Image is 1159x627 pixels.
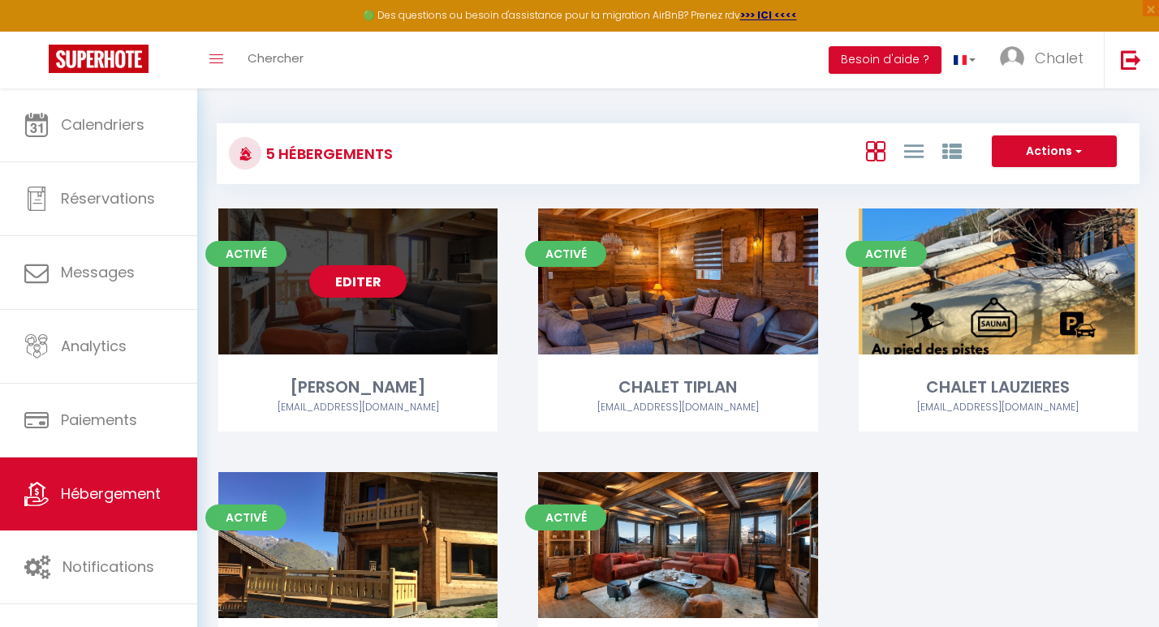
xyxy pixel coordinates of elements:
img: Super Booking [49,45,149,73]
span: Notifications [62,556,154,577]
div: Airbnb [218,400,498,415]
a: Chercher [235,32,316,88]
a: Vue en Box [866,137,885,164]
div: [PERSON_NAME] [218,375,498,400]
span: Réservations [61,188,155,208]
a: Vue en Liste [904,137,924,164]
button: Besoin d'aide ? [829,46,941,74]
a: >>> ICI <<<< [740,8,797,22]
a: Editer [309,265,407,298]
div: CHALET TIPLAN [538,375,817,400]
div: CHALET LAUZIERES [859,375,1138,400]
span: Calendriers [61,114,144,135]
h3: 5 Hébergements [261,135,393,172]
button: Actions [992,135,1117,168]
span: Activé [205,505,287,530]
img: logout [1121,49,1141,70]
div: Airbnb [859,400,1138,415]
span: Chercher [248,49,304,67]
img: ... [1000,46,1024,71]
div: Airbnb [538,400,817,415]
span: Activé [205,241,287,267]
span: Messages [61,262,135,282]
span: Analytics [61,336,127,356]
span: Activé [525,505,606,530]
a: ... Chalet [988,32,1104,88]
span: Chalet [1035,48,1084,68]
span: Activé [525,241,606,267]
span: Paiements [61,410,137,430]
a: Vue par Groupe [942,137,962,164]
span: Activé [846,241,927,267]
span: Hébergement [61,483,161,504]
